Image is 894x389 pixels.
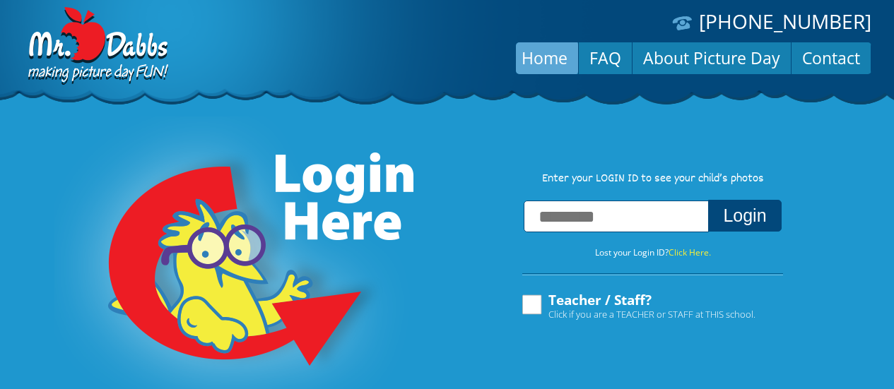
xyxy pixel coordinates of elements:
span: Click if you are a TEACHER or STAFF at THIS school. [548,307,755,321]
a: FAQ [579,41,632,75]
img: Dabbs Company [23,7,170,86]
a: Home [511,41,578,75]
a: Click Here. [669,246,711,258]
label: Teacher / Staff? [520,293,755,320]
a: Contact [792,41,871,75]
a: About Picture Day [633,41,791,75]
button: Login [708,200,781,232]
p: Enter your LOGIN ID to see your child’s photos [508,172,798,187]
p: Lost your Login ID? [508,245,798,261]
a: [PHONE_NUMBER] [699,8,871,35]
